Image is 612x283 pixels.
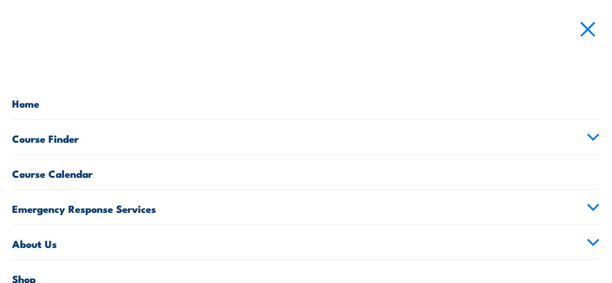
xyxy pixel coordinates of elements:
a: Course Finder [12,120,600,154]
a: Home [12,85,600,119]
a: About Us [12,225,600,259]
a: Course Calendar [12,155,600,189]
a: Emergency Response Services [12,190,600,224]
